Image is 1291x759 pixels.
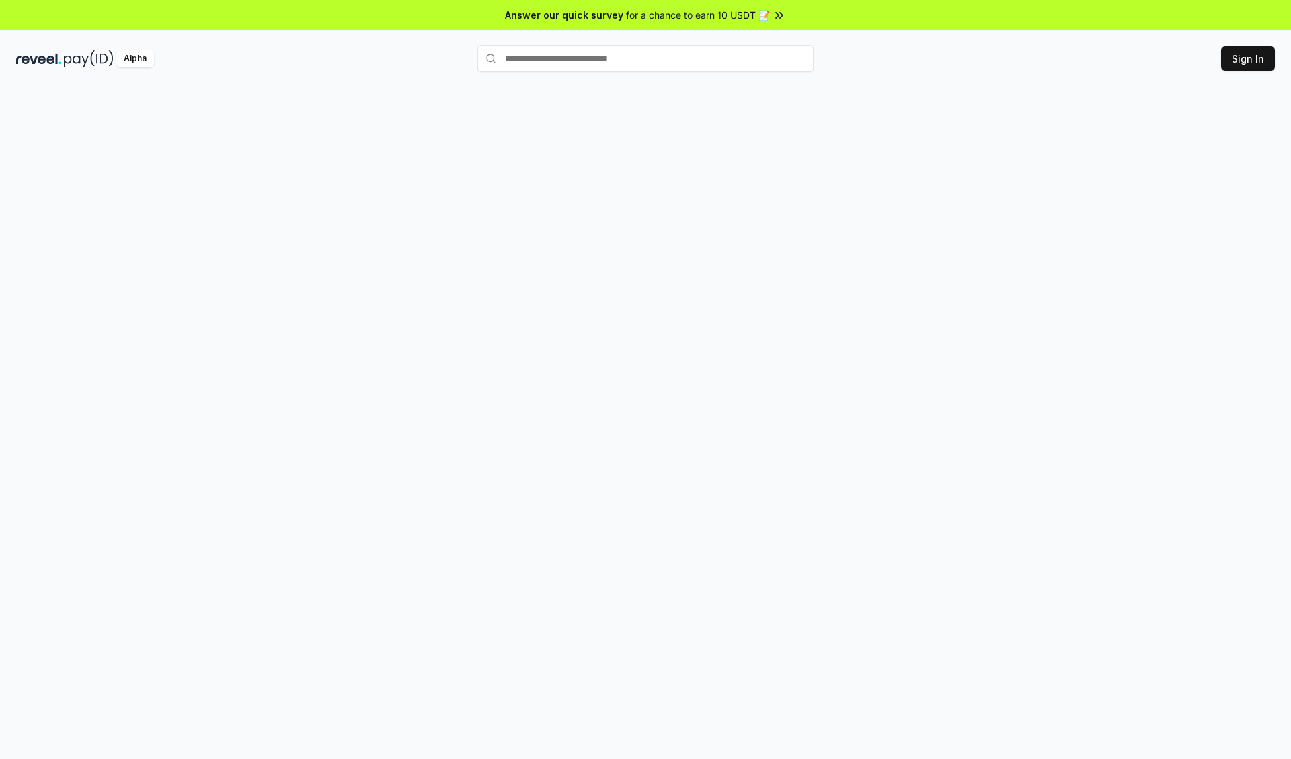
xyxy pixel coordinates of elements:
div: Alpha [116,50,154,67]
span: Answer our quick survey [505,8,623,22]
img: reveel_dark [16,50,61,67]
span: for a chance to earn 10 USDT 📝 [626,8,770,22]
img: pay_id [64,50,114,67]
button: Sign In [1221,46,1275,71]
